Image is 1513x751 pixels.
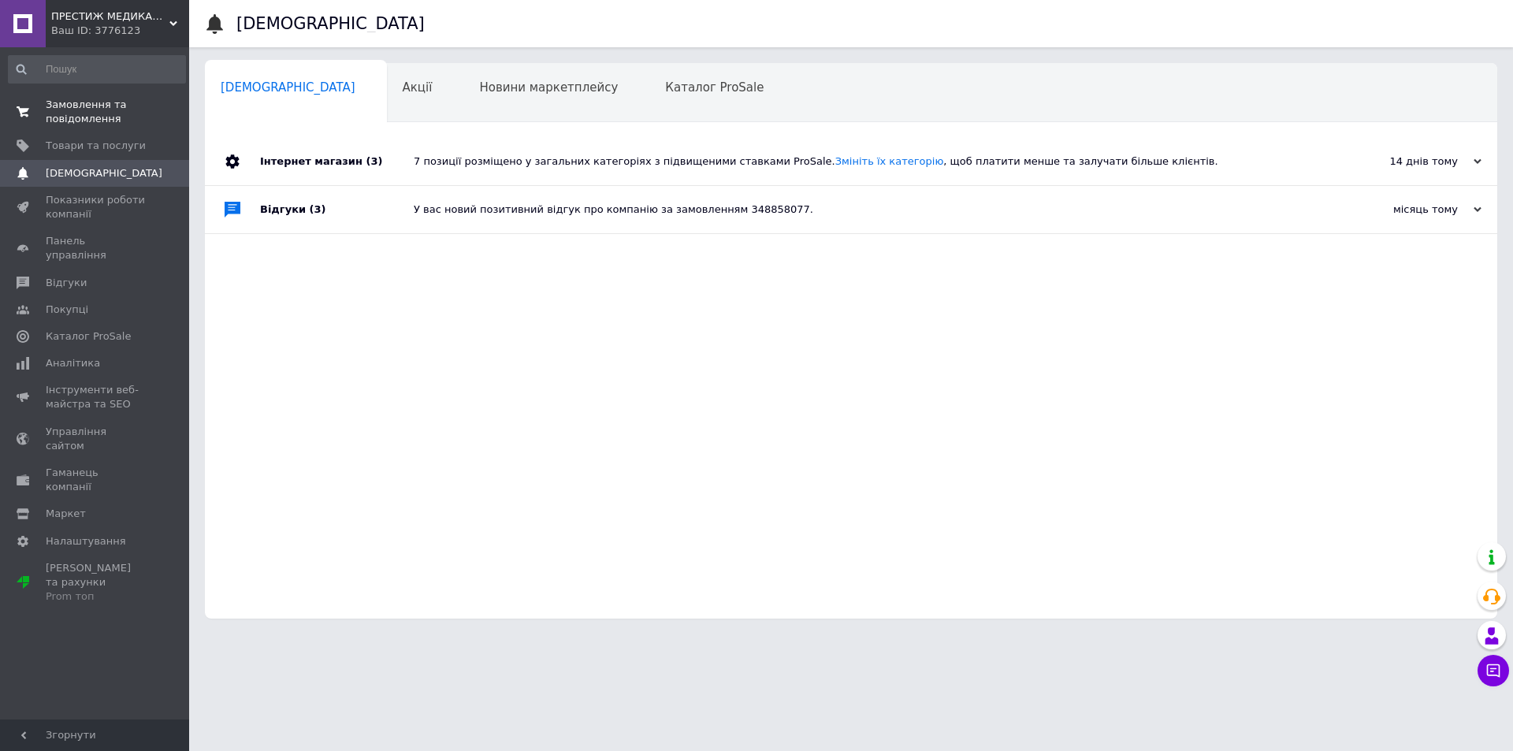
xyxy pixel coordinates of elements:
[665,80,764,95] span: Каталог ProSale
[236,14,425,33] h1: [DEMOGRAPHIC_DATA]
[46,561,146,604] span: [PERSON_NAME] та рахунки
[51,24,189,38] div: Ваш ID: 3776123
[260,138,414,185] div: Інтернет магазин
[1324,154,1481,169] div: 14 днів тому
[414,203,1324,217] div: У вас новий позитивний відгук про компанію за замовленням 348858077.
[310,203,326,215] span: (3)
[46,303,88,317] span: Покупці
[46,193,146,221] span: Показники роботи компанії
[1324,203,1481,217] div: місяць тому
[46,425,146,453] span: Управління сайтом
[46,166,162,180] span: [DEMOGRAPHIC_DATA]
[46,466,146,494] span: Гаманець компанії
[46,507,86,521] span: Маркет
[46,139,146,153] span: Товари та послуги
[46,383,146,411] span: Інструменти веб-майстра та SEO
[46,98,146,126] span: Замовлення та повідомлення
[835,155,944,167] a: Змініть їх категорію
[366,155,382,167] span: (3)
[46,234,146,262] span: Панель управління
[479,80,618,95] span: Новини маркетплейсу
[46,329,131,344] span: Каталог ProSale
[46,589,146,604] div: Prom топ
[403,80,433,95] span: Акції
[51,9,169,24] span: ПРЕСТИЖ МЕДИКАЛ - ПРЕСТИЖ ЦЕНТР ВК
[414,154,1324,169] div: 7 позиції розміщено у загальних категоріях з підвищеними ставками ProSale. , щоб платити менше та...
[46,276,87,290] span: Відгуки
[221,80,355,95] span: [DEMOGRAPHIC_DATA]
[1478,655,1509,686] button: Чат з покупцем
[46,356,100,370] span: Аналітика
[260,186,414,233] div: Відгуки
[46,534,126,548] span: Налаштування
[8,55,186,84] input: Пошук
